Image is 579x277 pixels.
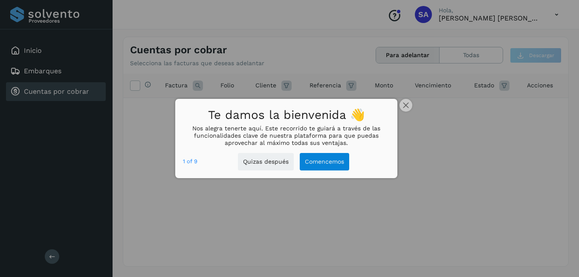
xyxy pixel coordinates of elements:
button: Comencemos [300,153,349,170]
div: Te damos la bienvenida 👋Nos alegra tenerte aquí. Este recorrido te guiará a través de las funcion... [175,99,397,178]
div: 1 of 9 [183,157,197,166]
h1: Te damos la bienvenida 👋 [183,106,390,125]
button: Quizas después [238,153,294,170]
button: close, [400,99,412,112]
p: Nos alegra tenerte aquí. Este recorrido te guiará a través de las funcionalidades clave de nuestr... [183,125,390,146]
div: step 1 of 9 [183,157,197,166]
